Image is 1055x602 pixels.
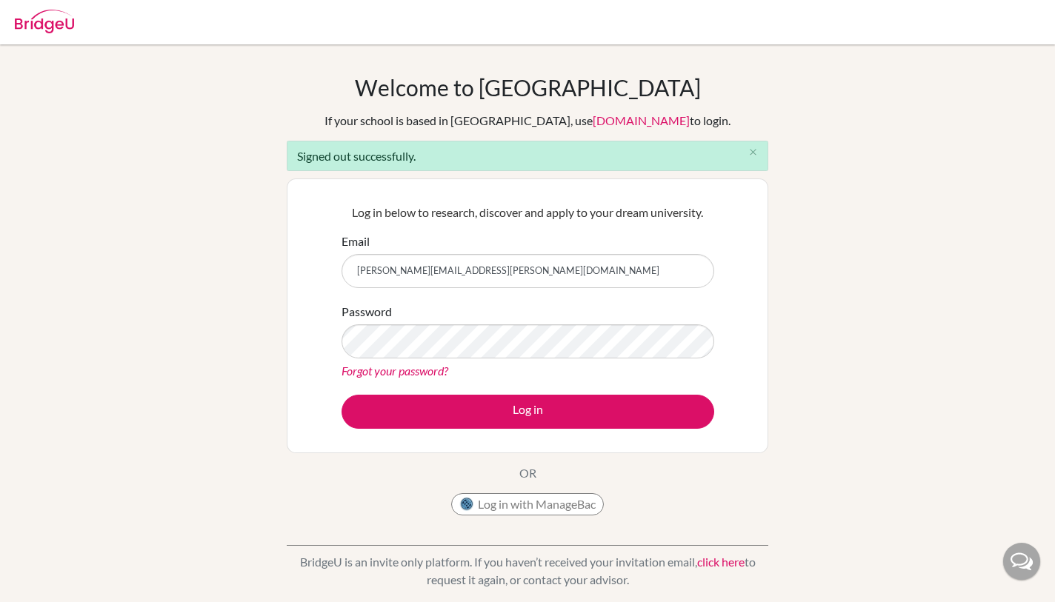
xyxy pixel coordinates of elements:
[355,74,701,101] h1: Welcome to [GEOGRAPHIC_DATA]
[738,141,768,164] button: Close
[748,147,759,158] i: close
[342,233,370,250] label: Email
[15,10,74,33] img: Bridge-U
[342,395,714,429] button: Log in
[697,555,745,569] a: click here
[287,553,768,589] p: BridgeU is an invite only platform. If you haven’t received your invitation email, to request it ...
[325,112,730,130] div: If your school is based in [GEOGRAPHIC_DATA], use to login.
[451,493,604,515] button: Log in with ManageBac
[342,204,714,221] p: Log in below to research, discover and apply to your dream university.
[287,141,768,171] div: Signed out successfully.
[519,464,536,482] p: OR
[342,364,448,378] a: Forgot your password?
[593,113,690,127] a: [DOMAIN_NAME]
[342,303,392,321] label: Password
